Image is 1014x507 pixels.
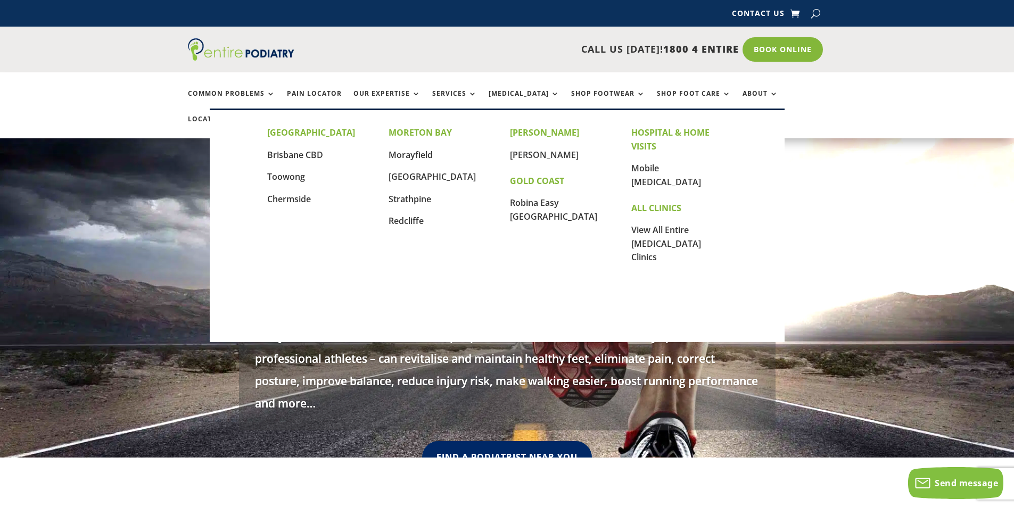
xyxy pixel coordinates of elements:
a: Brisbane CBD [267,149,323,161]
a: Toowong [267,171,305,182]
a: Locations [188,115,241,138]
strong: [PERSON_NAME] [510,127,579,138]
button: Send message [908,467,1003,499]
a: Robina Easy [GEOGRAPHIC_DATA] [510,197,597,222]
a: Redcliffe [389,215,424,227]
a: About [743,90,778,113]
a: [MEDICAL_DATA] [489,90,559,113]
strong: MORETON BAY [389,127,452,138]
p: CALL US [DATE]! [335,43,739,56]
strong: HOSPITAL & HOME VISITS [631,127,710,152]
a: Shop Footwear [571,90,645,113]
span: Send message [935,477,998,489]
a: Book Online [743,37,823,62]
a: [GEOGRAPHIC_DATA] [389,171,476,182]
span: 1800 4 ENTIRE [663,43,739,55]
a: Services [432,90,477,113]
a: Our Expertise [353,90,421,113]
strong: GOLD COAST [510,175,564,187]
a: [PERSON_NAME] [510,149,579,161]
a: Contact Us [732,10,785,21]
a: Entire Podiatry [188,52,294,63]
strong: [GEOGRAPHIC_DATA] [267,127,355,138]
strong: ALL CLINICS [631,202,681,214]
a: Chermside [267,193,311,205]
a: Shop Foot Care [657,90,731,113]
a: View All Entire [MEDICAL_DATA] Clinics [631,224,701,263]
img: logo (1) [188,38,294,61]
a: Find A Podiatrist Near You [422,441,592,473]
a: Mobile [MEDICAL_DATA] [631,162,701,188]
a: Pain Locator [287,90,342,113]
a: Morayfield [389,149,433,161]
a: Strathpine [389,193,431,205]
a: Common Problems [188,90,275,113]
p: Everyone – from children to seniors, people at home or at work, community sports teams to profess... [255,325,760,414]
